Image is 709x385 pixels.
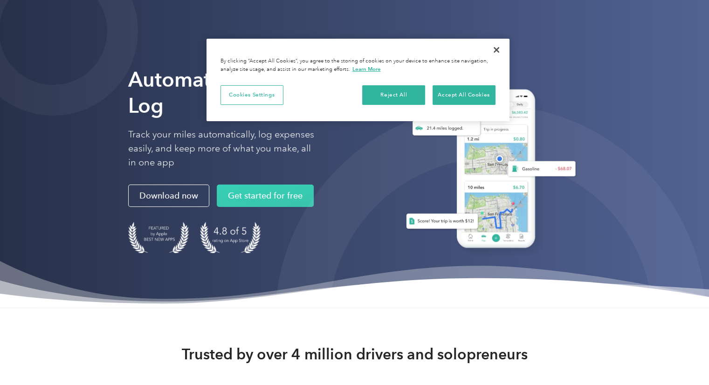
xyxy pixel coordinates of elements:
[128,185,209,207] a: Download now
[220,57,496,74] div: By clicking “Accept All Cookies”, you agree to the storing of cookies on your device to enhance s...
[128,67,352,118] strong: Automate Your Mileage Log
[200,222,261,253] img: 4.9 out of 5 stars on the app store
[207,39,509,121] div: Cookie banner
[352,66,381,72] a: More information about your privacy, opens in a new tab
[128,128,315,170] p: Track your miles automatically, log expenses easily, and keep more of what you make, all in one app
[486,40,507,60] button: Close
[433,85,496,105] button: Accept All Cookies
[207,39,509,121] div: Privacy
[220,85,283,105] button: Cookies Settings
[362,85,425,105] button: Reject All
[217,185,314,207] a: Get started for free
[128,222,189,253] img: Badge for Featured by Apple Best New Apps
[182,345,528,364] strong: Trusted by over 4 million drivers and solopreneurs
